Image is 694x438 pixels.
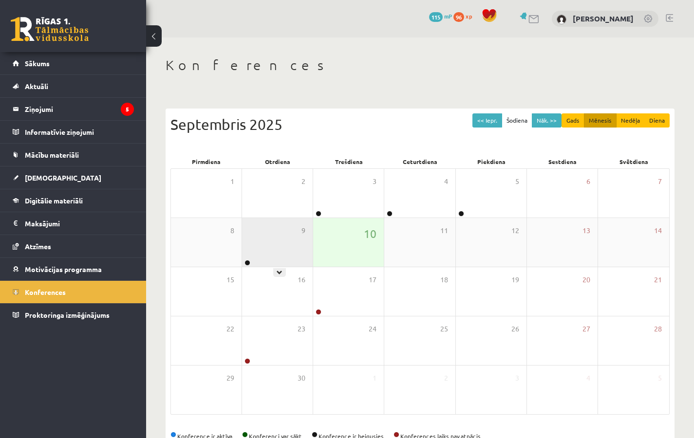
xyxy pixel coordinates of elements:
span: 3 [373,176,376,187]
span: [DEMOGRAPHIC_DATA] [25,173,101,182]
span: 28 [654,324,662,334]
a: Maksājumi [13,212,134,235]
span: 9 [301,225,305,236]
button: Šodiena [502,113,532,128]
span: 30 [298,373,305,383]
span: 19 [511,274,519,285]
span: 27 [582,324,590,334]
span: 5 [658,373,662,383]
span: 4 [444,176,448,187]
span: 23 [298,324,305,334]
span: 25 [440,324,448,334]
button: Nedēļa [616,113,645,128]
span: 11 [440,225,448,236]
span: Motivācijas programma [25,265,102,274]
a: Mācību materiāli [13,144,134,166]
span: Proktoringa izmēģinājums [25,310,110,319]
span: xp [466,12,472,20]
img: Emīlija Hudoleja [557,15,566,24]
span: Konferences [25,288,66,296]
span: 14 [654,225,662,236]
span: 2 [444,373,448,383]
span: 16 [298,274,305,285]
a: [DEMOGRAPHIC_DATA] [13,166,134,189]
span: 1 [373,373,376,383]
span: Mācību materiāli [25,150,79,159]
span: 12 [511,225,519,236]
button: Nāk. >> [532,113,562,128]
div: Svētdiena [599,155,670,168]
span: 22 [226,324,234,334]
a: Informatīvie ziņojumi [13,121,134,143]
a: Aktuāli [13,75,134,97]
span: 21 [654,274,662,285]
a: Atzīmes [13,235,134,257]
span: 96 [453,12,464,22]
div: Piekdiena [456,155,527,168]
span: 15 [226,274,234,285]
span: 7 [658,176,662,187]
span: 115 [429,12,443,22]
button: << Iepr. [472,113,502,128]
legend: Ziņojumi [25,98,134,120]
div: Ceturtdiena [384,155,455,168]
span: 4 [586,373,590,383]
button: Mēnesis [584,113,617,128]
span: 1 [230,176,234,187]
a: Digitālie materiāli [13,189,134,212]
a: Sākums [13,52,134,74]
a: [PERSON_NAME] [573,14,634,23]
span: 29 [226,373,234,383]
span: 5 [515,176,519,187]
span: 26 [511,324,519,334]
span: 13 [582,225,590,236]
span: 6 [586,176,590,187]
h1: Konferences [166,57,675,73]
span: 20 [582,274,590,285]
legend: Informatīvie ziņojumi [25,121,134,143]
button: Diena [644,113,670,128]
a: Konferences [13,281,134,303]
a: Motivācijas programma [13,258,134,280]
div: Trešdiena [313,155,384,168]
a: Rīgas 1. Tālmācības vidusskola [11,17,89,41]
a: Ziņojumi5 [13,98,134,120]
div: Otrdiena [242,155,313,168]
span: 18 [440,274,448,285]
span: 10 [364,225,376,242]
span: 8 [230,225,234,236]
a: 115 mP [429,12,452,20]
span: Atzīmes [25,242,51,251]
div: Pirmdiena [170,155,242,168]
span: 2 [301,176,305,187]
span: Digitālie materiāli [25,196,83,205]
span: Sākums [25,59,50,68]
div: Septembris 2025 [170,113,670,135]
span: 3 [515,373,519,383]
a: 96 xp [453,12,477,20]
legend: Maksājumi [25,212,134,235]
span: Aktuāli [25,82,48,91]
span: mP [444,12,452,20]
a: Proktoringa izmēģinājums [13,304,134,326]
span: 17 [369,274,376,285]
button: Gads [562,113,584,128]
i: 5 [121,103,134,116]
div: Sestdiena [527,155,598,168]
span: 24 [369,324,376,334]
